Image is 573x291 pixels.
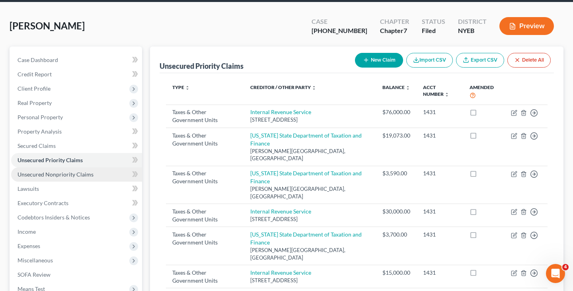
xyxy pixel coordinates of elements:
[11,268,142,282] a: SOFA Review
[312,85,316,90] i: unfold_more
[456,53,504,68] a: Export CSV
[380,17,409,26] div: Chapter
[172,84,190,90] a: Type unfold_more
[250,109,311,115] a: Internal Revenue Service
[403,27,407,34] span: 7
[423,84,449,97] a: Acct Number unfold_more
[250,147,370,162] div: [PERSON_NAME][GEOGRAPHIC_DATA], [GEOGRAPHIC_DATA]
[18,271,51,278] span: SOFA Review
[312,26,367,35] div: [PHONE_NUMBER]
[405,85,410,90] i: unfold_more
[18,128,62,135] span: Property Analysis
[250,170,362,184] a: [US_STATE] State Department of Taxation and Finance
[172,132,238,147] div: Taxes & Other Government Units
[423,231,457,239] div: 1431
[382,169,410,177] div: $3,590.00
[423,108,457,116] div: 1431
[463,80,505,105] th: Amended
[499,17,554,35] button: Preview
[172,169,238,185] div: Taxes & Other Government Units
[18,85,51,92] span: Client Profile
[18,257,53,264] span: Miscellaneous
[250,208,311,215] a: Internal Revenue Service
[250,132,362,147] a: [US_STATE] State Department of Taxation and Finance
[18,99,52,106] span: Real Property
[423,132,457,140] div: 1431
[507,53,551,68] button: Delete All
[423,269,457,277] div: 1431
[444,92,449,97] i: unfold_more
[546,264,565,283] iframe: Intercom live chat
[382,208,410,215] div: $30,000.00
[250,116,370,124] div: [STREET_ADDRESS]
[160,61,244,71] div: Unsecured Priority Claims
[11,153,142,167] a: Unsecured Priority Claims
[250,215,370,223] div: [STREET_ADDRESS]
[185,85,190,90] i: unfold_more
[11,67,142,81] a: Credit Report
[18,171,94,178] span: Unsecured Nonpriority Claims
[423,208,457,215] div: 1431
[250,84,316,90] a: Creditor / Other Party unfold_more
[250,246,370,261] div: [PERSON_NAME][GEOGRAPHIC_DATA], [GEOGRAPHIC_DATA]
[458,26,487,35] div: NYEB
[382,108,410,116] div: $76,000.00
[18,114,63,120] span: Personal Property
[18,200,68,206] span: Executory Contracts
[382,231,410,239] div: $3,700.00
[18,214,90,221] span: Codebtors Insiders & Notices
[172,231,238,246] div: Taxes & Other Government Units
[422,17,445,26] div: Status
[562,264,569,270] span: 4
[18,157,83,163] span: Unsecured Priority Claims
[18,242,40,249] span: Expenses
[250,185,370,200] div: [PERSON_NAME][GEOGRAPHIC_DATA], [GEOGRAPHIC_DATA]
[172,269,238,285] div: Taxes & Other Government Units
[11,124,142,139] a: Property Analysis
[382,269,410,277] div: $15,000.00
[18,142,56,149] span: Secured Claims
[312,17,367,26] div: Case
[458,17,487,26] div: District
[355,53,403,68] button: New Claim
[18,228,36,235] span: Income
[422,26,445,35] div: Filed
[250,277,370,284] div: [STREET_ADDRESS]
[11,53,142,67] a: Case Dashboard
[380,26,409,35] div: Chapter
[382,84,410,90] a: Balance unfold_more
[172,208,238,223] div: Taxes & Other Government Units
[11,182,142,196] a: Lawsuits
[172,108,238,124] div: Taxes & Other Government Units
[18,56,58,63] span: Case Dashboard
[11,139,142,153] a: Secured Claims
[382,132,410,140] div: $19,073.00
[11,196,142,210] a: Executory Contracts
[18,71,52,78] span: Credit Report
[423,169,457,177] div: 1431
[18,185,39,192] span: Lawsuits
[11,167,142,182] a: Unsecured Nonpriority Claims
[250,269,311,276] a: Internal Revenue Service
[250,231,362,246] a: [US_STATE] State Department of Taxation and Finance
[10,20,85,31] span: [PERSON_NAME]
[406,53,453,68] button: Import CSV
